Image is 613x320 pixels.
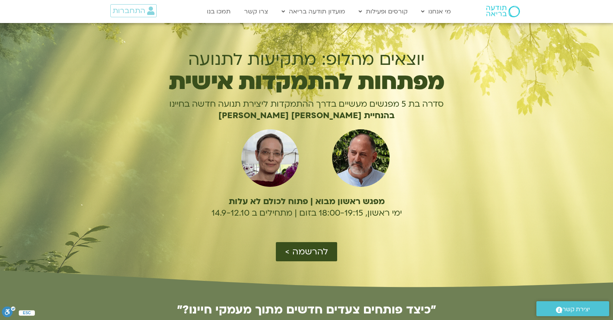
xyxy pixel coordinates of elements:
h2: ״כיצד פותחים צעדים חדשים מתוך מעמקי חיינו?״ [96,304,517,316]
a: התחברות [110,4,157,17]
p: סדרה בת 5 מפגשים מעשיים בדרך ההתמקדות ליצירת תנועה חדשה בחיינו [141,98,472,110]
a: תמכו בנו [203,4,234,19]
h1: יוצאים מהלופ: מתקיעות לתנועה [141,50,472,69]
span: ימי ראשון, 18:00-19:15 בזום | מתחילים ב 14.9-12.10 [211,207,402,219]
b: בהנחיית [PERSON_NAME] [PERSON_NAME] [218,110,395,121]
a: מועדון תודעה בריאה [278,4,349,19]
a: צרו קשר [240,4,272,19]
img: תודעה בריאה [486,6,520,17]
span: יצירת קשר [562,304,590,315]
a: קורסים ופעילות [355,4,411,19]
span: להרשמה > [285,247,328,257]
a: להרשמה > [276,242,337,261]
span: התחברות [113,7,145,15]
a: מי אנחנו [417,4,455,19]
h1: מפתחות להתמקדות אישית [141,73,472,91]
b: מפגש ראשון מבוא | פתוח לכולם לא עלות [229,196,385,207]
a: יצירת קשר [536,301,609,316]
